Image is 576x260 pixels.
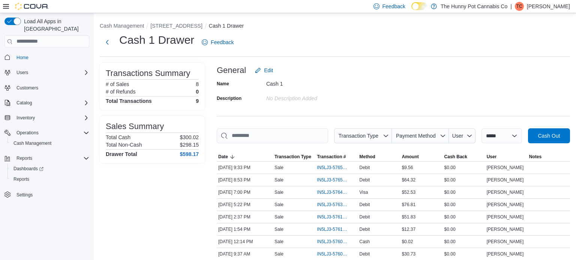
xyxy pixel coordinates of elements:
[359,154,375,160] span: Method
[13,68,89,77] span: Users
[217,188,273,197] div: [DATE] 7:00 PM
[10,164,46,173] a: Dashboards
[359,177,370,183] span: Debit
[13,176,29,182] span: Reports
[359,214,370,220] span: Debit
[217,175,273,184] div: [DATE] 8:53 PM
[217,200,273,209] div: [DATE] 5:22 PM
[100,35,115,50] button: Next
[217,81,229,87] label: Name
[529,154,541,160] span: Notes
[274,239,283,245] p: Sale
[13,113,89,122] span: Inventory
[13,98,35,107] button: Catalog
[266,78,367,87] div: Cash 1
[13,140,51,146] span: Cash Management
[16,100,32,106] span: Catalog
[515,2,524,11] div: Tabatha Cruickshank
[106,142,142,148] h6: Total Non-Cash
[13,154,89,163] span: Reports
[338,133,378,139] span: Transaction Type
[16,130,39,136] span: Operations
[217,225,273,234] div: [DATE] 1:54 PM
[13,98,89,107] span: Catalog
[196,98,199,104] h4: 9
[10,175,89,184] span: Reports
[199,35,237,50] a: Feedback
[317,250,356,259] button: IN5LJ3-5760372
[13,190,36,199] a: Settings
[13,83,89,92] span: Customers
[13,113,38,122] button: Inventory
[443,250,485,259] div: $0.00
[274,154,311,160] span: Transaction Type
[359,251,370,257] span: Debit
[396,133,436,139] span: Payment Method
[16,155,32,161] span: Reports
[315,152,358,161] button: Transaction #
[274,202,283,208] p: Sale
[217,66,246,75] h3: General
[209,23,244,29] button: Cash 1 Drawer
[13,190,89,199] span: Settings
[1,82,92,93] button: Customers
[487,214,524,220] span: [PERSON_NAME]
[402,251,415,257] span: $30.73
[13,154,35,163] button: Reports
[13,128,42,137] button: Operations
[382,3,405,10] span: Feedback
[487,154,497,160] span: User
[528,128,570,143] button: Cash Out
[487,239,524,245] span: [PERSON_NAME]
[452,133,463,139] span: User
[15,3,49,10] img: Cova
[359,202,370,208] span: Debit
[317,189,349,195] span: IN5LJ3-5764014
[217,212,273,221] div: [DATE] 2:37 PM
[317,163,356,172] button: IN5LJ3-5765368
[392,128,449,143] button: Payment Method
[274,165,283,171] p: Sale
[538,132,560,140] span: Cash Out
[317,165,349,171] span: IN5LJ3-5765368
[487,251,524,257] span: [PERSON_NAME]
[487,226,524,232] span: [PERSON_NAME]
[1,98,92,108] button: Catalog
[106,81,129,87] h6: # of Sales
[411,2,427,10] input: Dark Mode
[106,98,152,104] h4: Total Transactions
[150,23,202,29] button: [STREET_ADDRESS]
[402,189,415,195] span: $52.53
[211,39,234,46] span: Feedback
[100,23,144,29] button: Cash Management
[449,128,475,143] button: User
[217,237,273,246] div: [DATE] 12:14 PM
[441,2,507,11] p: The Hunny Pot Cannabis Co
[106,122,164,131] h3: Sales Summary
[443,188,485,197] div: $0.00
[1,153,92,163] button: Reports
[443,175,485,184] div: $0.00
[13,53,31,62] a: Home
[317,200,356,209] button: IN5LJ3-5763114
[487,202,524,208] span: [PERSON_NAME]
[359,165,370,171] span: Debit
[317,154,346,160] span: Transaction #
[16,115,35,121] span: Inventory
[10,175,32,184] a: Reports
[510,2,512,11] p: |
[516,2,522,11] span: TC
[13,83,41,92] a: Customers
[527,2,570,11] p: [PERSON_NAME]
[443,152,485,161] button: Cash Back
[317,177,349,183] span: IN5LJ3-5765008
[119,33,194,48] h1: Cash 1 Drawer
[180,151,199,157] h4: $598.17
[402,202,415,208] span: $76.81
[7,138,92,149] button: Cash Management
[196,89,199,95] p: 0
[317,188,356,197] button: IN5LJ3-5764014
[217,128,328,143] input: This is a search bar. As you type, the results lower in the page will automatically filter.
[16,85,38,91] span: Customers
